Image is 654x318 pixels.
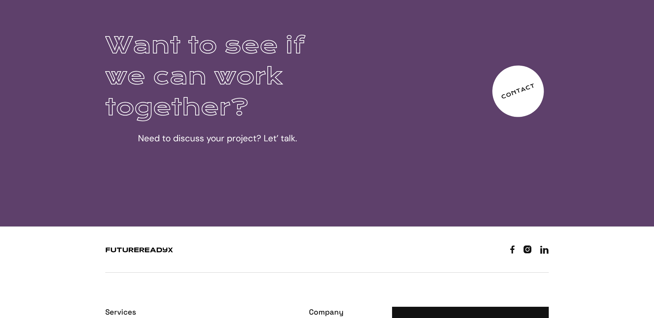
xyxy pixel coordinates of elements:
a:  [540,244,549,255]
div: Contact [500,82,536,100]
a:  [524,244,531,255]
h4: Services [105,307,298,317]
p: Need to discuss your project? Let’ talk. [105,131,337,146]
a: Contact [485,58,551,124]
a:  [510,244,515,255]
h2: Want to see if we can work together? [105,30,337,123]
h4: Company [309,307,381,317]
